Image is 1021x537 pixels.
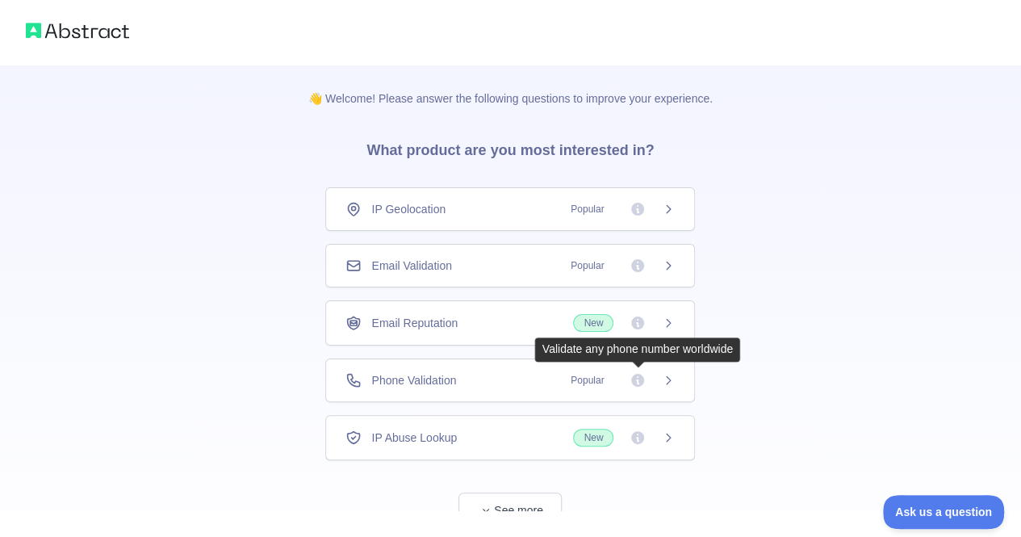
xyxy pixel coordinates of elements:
img: Abstract logo [26,19,129,42]
span: Popular [561,201,613,217]
span: New [573,429,613,447]
span: New [573,314,613,332]
span: IP Geolocation [371,201,446,217]
span: Email Validation [371,258,451,274]
span: Phone Validation [371,372,456,388]
div: Validate any phone number worldwide [542,342,733,359]
span: IP Abuse Lookup [371,430,457,446]
span: Popular [561,372,613,388]
span: Email Reputation [371,315,458,331]
h3: What product are you most interested in? [341,107,680,187]
button: See more [458,493,562,529]
span: Popular [561,258,613,274]
iframe: Toggle Customer Support [883,495,1005,529]
p: 👋 Welcome! Please answer the following questions to improve your experience. [282,65,739,107]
